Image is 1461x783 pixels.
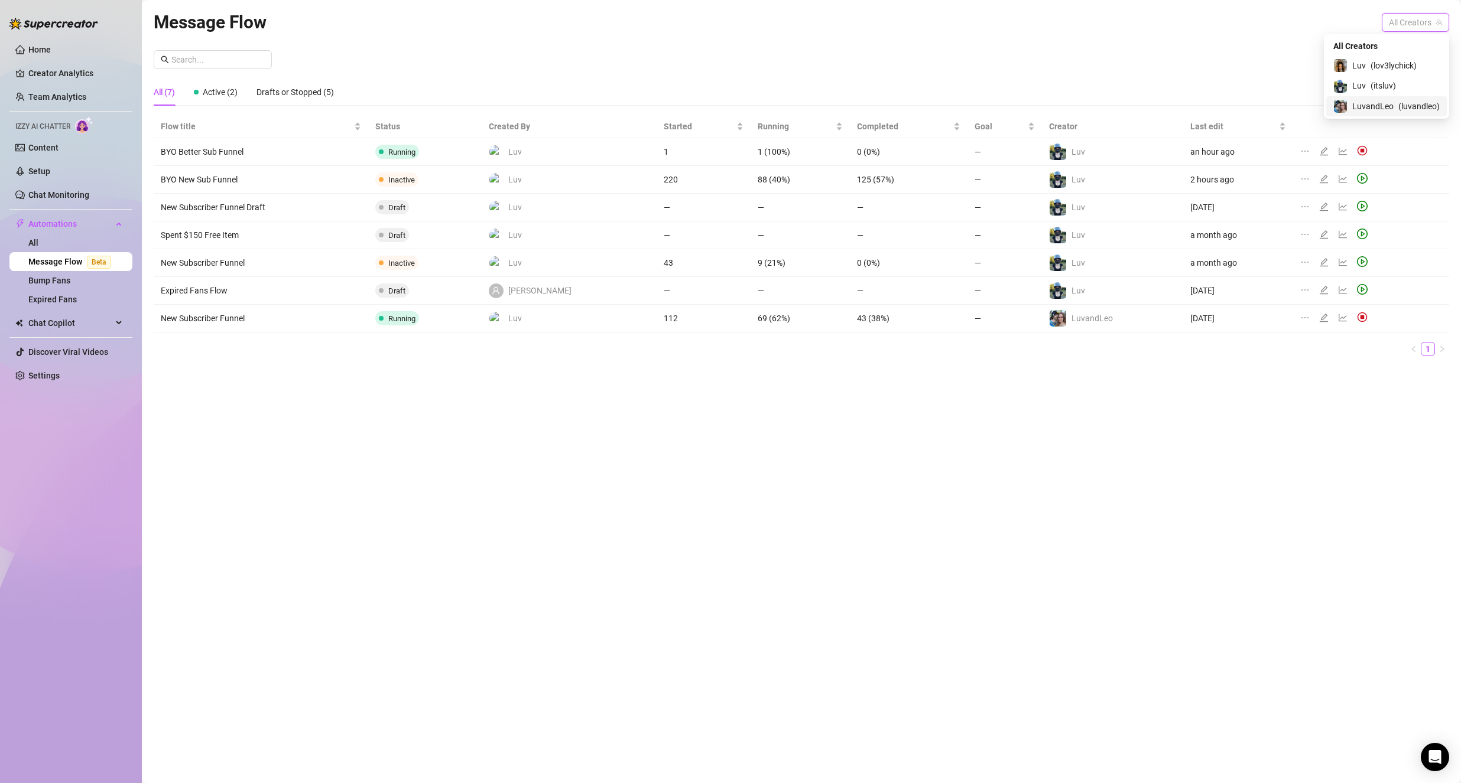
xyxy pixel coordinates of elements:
span: play-circle [1357,201,1368,211]
span: Luv [508,173,522,186]
td: 69 (62%) [751,305,850,332]
td: 1 [657,138,751,166]
td: a month ago [1183,221,1293,249]
span: Flow title [161,120,352,133]
span: edit [1319,174,1329,184]
td: New Subscriber Funnel [154,249,368,277]
li: Previous Page [1407,342,1421,356]
span: Izzy AI Chatter [15,121,70,132]
td: 2 hours ago [1183,166,1293,194]
span: ( itsluv ) [1371,79,1396,92]
img: Luv [1050,143,1066,160]
span: Automations [28,214,112,233]
span: edit [1319,313,1329,322]
span: play-circle [1357,284,1368,295]
span: ellipsis [1300,146,1310,156]
span: play-circle [1357,173,1368,184]
td: an hour ago [1183,138,1293,166]
div: Drafts or Stopped (5) [257,86,334,99]
span: Started [664,120,734,133]
img: Luv [1334,59,1347,72]
span: ellipsis [1300,202,1310,211]
td: — [967,166,1042,194]
img: svg%3e [1357,312,1368,322]
li: 1 [1421,342,1435,356]
td: 0 (0%) [850,249,967,277]
img: Luv [1050,282,1066,299]
td: — [850,194,967,221]
img: Chat Copilot [15,319,23,327]
span: All Creators [1333,40,1378,53]
td: 125 (57%) [850,166,967,194]
img: Luv [489,145,503,159]
span: LuvandLeo‍️ [1352,100,1394,113]
a: Bump Fans [28,276,70,285]
span: user [492,286,500,295]
td: 0 (0%) [850,138,967,166]
span: Inactive [388,175,415,184]
span: Luv [508,145,522,158]
img: Luv [489,256,503,270]
span: play-circle [1357,229,1368,239]
span: ellipsis [1300,257,1310,267]
a: Chat Monitoring [28,190,89,200]
span: Luv [1072,175,1085,184]
span: Completed [857,120,951,133]
td: — [850,221,967,249]
span: Draft [388,231,405,240]
img: Luv [1050,255,1066,271]
td: [DATE] [1183,194,1293,221]
td: — [657,221,751,249]
td: New Subscriber Funnel [154,305,368,332]
th: Goal [967,115,1042,138]
span: Luv [1352,59,1366,72]
span: Luv [508,256,522,269]
td: — [967,277,1042,305]
div: Open Intercom Messenger [1421,743,1449,771]
span: Luv [1072,230,1085,240]
span: edit [1319,257,1329,267]
span: Draft [388,286,405,295]
td: — [967,194,1042,221]
img: Luv [1050,199,1066,216]
td: Spent $150 Free Item [154,221,368,249]
td: 1 (100%) [751,138,850,166]
button: right [1435,342,1449,356]
td: — [751,221,850,249]
span: Luv [508,312,522,325]
span: Luv [1072,286,1085,295]
img: Luv [489,312,503,325]
span: [PERSON_NAME] [508,284,572,297]
td: 43 (38%) [850,305,967,332]
span: Last edit [1190,120,1277,133]
span: Luv [508,201,522,214]
a: Home [28,45,51,54]
td: 220 [657,166,751,194]
td: 9 (21%) [751,249,850,277]
img: Luv [1050,171,1066,188]
span: Luv [1072,258,1085,267]
a: Settings [28,371,60,380]
span: thunderbolt [15,219,25,229]
a: Creator Analytics [28,64,123,83]
td: BYO New Sub Funnel [154,166,368,194]
span: ellipsis [1300,230,1310,239]
span: ( luvandleo ) [1398,100,1440,113]
span: LuvandLeo‍️ [1072,314,1113,323]
span: left [1410,345,1417,353]
span: Luv [1072,203,1085,212]
span: line-chart [1338,202,1348,211]
article: Message Flow [154,8,267,36]
td: — [967,138,1042,166]
span: Draft [388,203,405,212]
span: line-chart [1338,146,1348,156]
td: 88 (40%) [751,166,850,194]
td: — [751,277,850,305]
span: play-circle [1357,256,1368,267]
img: Luv [489,229,503,242]
span: ellipsis [1300,285,1310,295]
img: Luv [1050,227,1066,243]
td: — [657,194,751,221]
th: Creator [1042,115,1183,138]
img: Luv [489,201,503,214]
